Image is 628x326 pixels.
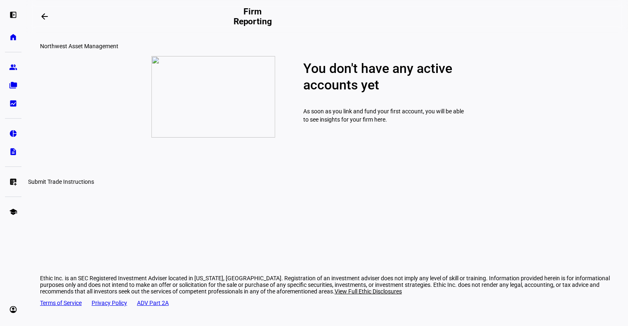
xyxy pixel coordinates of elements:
[25,177,97,187] div: Submit Trade Instructions
[303,99,464,132] p: As soon as you link and fund your first account, you will be able to see insights for your firm h...
[335,288,402,295] span: View Full Ethic Disclosures
[5,29,21,45] a: home
[9,178,17,186] eth-mat-symbol: list_alt_add
[5,59,21,75] a: group
[9,33,17,41] eth-mat-symbol: home
[151,56,275,138] img: report-zero.png
[40,12,50,21] mat-icon: arrow_backwards
[40,300,82,306] a: Terms of Service
[5,125,21,142] a: pie_chart
[92,300,127,306] a: Privacy Policy
[5,95,21,112] a: bid_landscape
[9,11,17,19] eth-mat-symbol: left_panel_open
[9,208,17,216] eth-mat-symbol: school
[230,7,275,26] h2: Firm Reporting
[9,81,17,89] eth-mat-symbol: folder_copy
[137,300,169,306] a: ADV Part 2A
[9,305,17,314] eth-mat-symbol: account_circle
[303,60,464,93] p: You don't have any active accounts yet
[5,77,21,94] a: folder_copy
[9,63,17,71] eth-mat-symbol: group
[9,99,17,108] eth-mat-symbol: bid_landscape
[40,275,614,295] div: Ethic Inc. is an SEC Registered Investment Adviser located in [US_STATE], [GEOGRAPHIC_DATA]. Regi...
[9,148,17,156] eth-mat-symbol: description
[40,43,614,49] div: Northwest Asset Management
[9,129,17,138] eth-mat-symbol: pie_chart
[5,143,21,160] a: description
